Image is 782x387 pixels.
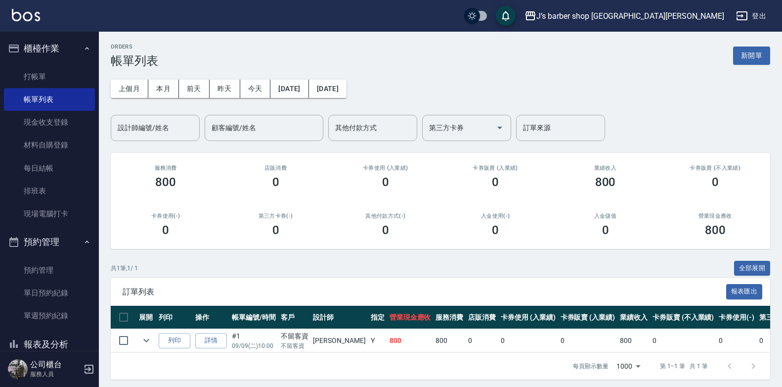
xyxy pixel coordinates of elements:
h3: 800 [595,175,616,189]
span: 訂單列表 [123,287,726,297]
button: 前天 [179,80,210,98]
button: expand row [139,333,154,348]
a: 單日預約紀錄 [4,282,95,304]
a: 材料自購登錄 [4,134,95,156]
td: [PERSON_NAME] [310,329,368,352]
button: 列印 [159,333,190,348]
button: 報表及分析 [4,332,95,357]
button: save [496,6,516,26]
h2: 店販消費 [232,165,318,171]
h3: 帳單列表 [111,54,158,68]
th: 帳單編號/時間 [229,306,278,329]
img: Person [8,359,28,379]
a: 詳情 [195,333,227,348]
h3: 800 [155,175,176,189]
h3: 0 [382,175,389,189]
h2: 卡券販賣 (入業績) [452,165,538,171]
a: 打帳單 [4,65,95,88]
td: Y [368,329,387,352]
th: 店販消費 [466,306,498,329]
h3: 0 [492,223,499,237]
h5: 公司櫃台 [30,360,81,370]
th: 指定 [368,306,387,329]
h2: 卡券使用 (入業績) [343,165,429,171]
a: 現場電腦打卡 [4,202,95,225]
h2: 業績收入 [562,165,648,171]
th: 展開 [136,306,156,329]
h3: 0 [382,223,389,237]
button: 今天 [240,80,271,98]
p: 不留客資 [281,341,308,350]
div: J’s barber shop [GEOGRAPHIC_DATA][PERSON_NAME] [536,10,724,22]
button: 昨天 [210,80,240,98]
a: 報表匯出 [726,287,763,296]
button: J’s barber shop [GEOGRAPHIC_DATA][PERSON_NAME] [521,6,728,26]
button: 預約管理 [4,229,95,255]
th: 業績收入 [617,306,650,329]
h2: 卡券使用(-) [123,213,209,219]
h2: 入金使用(-) [452,213,538,219]
h3: 0 [602,223,609,237]
th: 客戶 [278,306,311,329]
div: 1000 [612,353,644,380]
button: 櫃檯作業 [4,36,95,61]
h3: 0 [272,175,279,189]
a: 每日結帳 [4,157,95,180]
th: 卡券使用(-) [716,306,757,329]
h2: 卡券販賣 (不入業績) [672,165,758,171]
h2: ORDERS [111,44,158,50]
td: 0 [466,329,498,352]
th: 卡券販賣 (入業績) [558,306,618,329]
p: 09/09 (二) 10:00 [232,341,276,350]
td: 0 [716,329,757,352]
td: 800 [617,329,650,352]
th: 服務消費 [433,306,466,329]
a: 預約管理 [4,259,95,282]
button: Open [492,120,508,136]
button: 登出 [732,7,770,25]
td: #1 [229,329,278,352]
td: 0 [498,329,558,352]
div: 不留客資 [281,331,308,341]
button: 報表匯出 [726,284,763,299]
p: 每頁顯示數量 [573,362,608,371]
button: 全部展開 [734,261,771,276]
th: 卡券販賣 (不入業績) [650,306,716,329]
td: 800 [433,329,466,352]
a: 新開單 [733,50,770,60]
button: 新開單 [733,47,770,65]
h3: 0 [712,175,719,189]
a: 單週預約紀錄 [4,304,95,327]
th: 卡券使用 (入業績) [498,306,558,329]
a: 帳單列表 [4,88,95,111]
h3: 0 [492,175,499,189]
a: 現金收支登錄 [4,111,95,134]
th: 設計師 [310,306,368,329]
a: 排班表 [4,180,95,202]
h3: 0 [272,223,279,237]
button: [DATE] [270,80,308,98]
h2: 營業現金應收 [672,213,758,219]
p: 服務人員 [30,370,81,379]
h2: 第三方卡券(-) [232,213,318,219]
th: 操作 [193,306,229,329]
td: 800 [387,329,434,352]
img: Logo [12,9,40,21]
td: 0 [650,329,716,352]
td: 0 [558,329,618,352]
h2: 入金儲值 [562,213,648,219]
button: 本月 [148,80,179,98]
h3: 800 [705,223,726,237]
p: 第 1–1 筆 共 1 筆 [660,362,708,371]
button: [DATE] [309,80,347,98]
th: 列印 [156,306,193,329]
h3: 0 [162,223,169,237]
h2: 其他付款方式(-) [343,213,429,219]
p: 共 1 筆, 1 / 1 [111,264,138,273]
h3: 服務消費 [123,165,209,171]
th: 營業現金應收 [387,306,434,329]
button: 上個月 [111,80,148,98]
